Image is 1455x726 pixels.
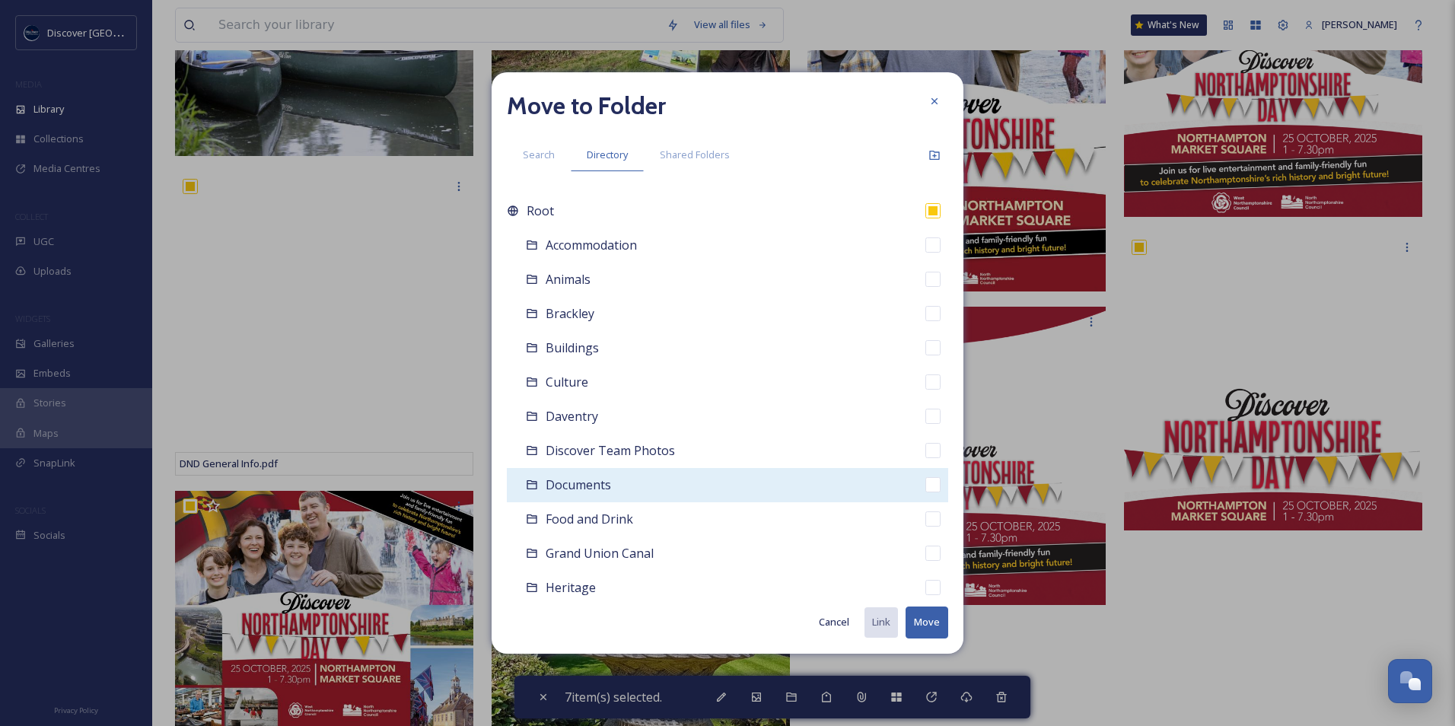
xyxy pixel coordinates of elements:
[546,511,633,527] span: Food and Drink
[587,148,628,162] span: Directory
[546,237,637,253] span: Accommodation
[906,607,948,638] button: Move
[546,339,599,356] span: Buildings
[546,305,594,322] span: Brackley
[527,202,554,220] span: Root
[523,148,555,162] span: Search
[660,148,730,162] span: Shared Folders
[546,408,598,425] span: Daventry
[546,476,611,493] span: Documents
[546,271,591,288] span: Animals
[1388,659,1432,703] button: Open Chat
[546,545,654,562] span: Grand Union Canal
[507,88,666,124] h2: Move to Folder
[546,579,596,596] span: Heritage
[546,442,675,459] span: Discover Team Photos
[811,607,857,637] button: Cancel
[546,374,588,390] span: Culture
[864,607,898,637] button: Link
